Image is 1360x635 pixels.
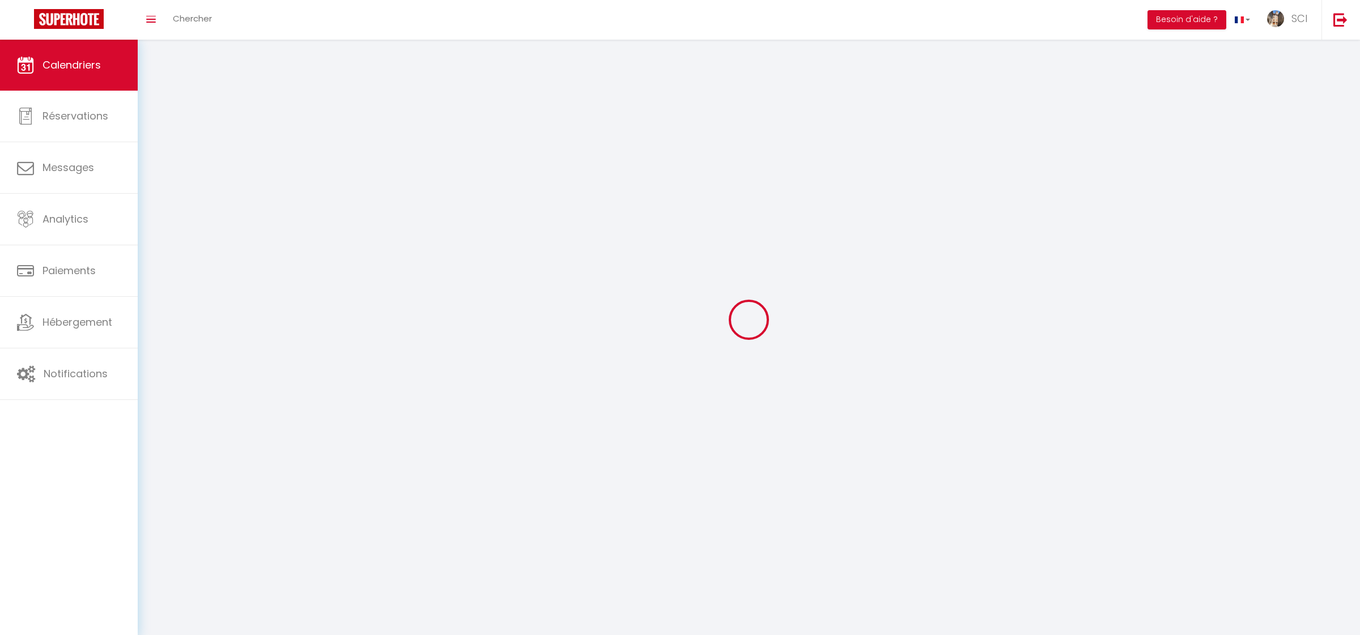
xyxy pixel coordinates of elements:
[42,58,101,72] span: Calendriers
[42,109,108,123] span: Réservations
[42,315,112,329] span: Hébergement
[1267,10,1284,27] img: ...
[1291,11,1307,25] span: SCI
[42,263,96,278] span: Paiements
[44,366,108,381] span: Notifications
[42,212,88,226] span: Analytics
[1147,10,1226,29] button: Besoin d'aide ?
[42,160,94,174] span: Messages
[1333,12,1348,27] img: logout
[173,12,212,24] span: Chercher
[34,9,104,29] img: Super Booking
